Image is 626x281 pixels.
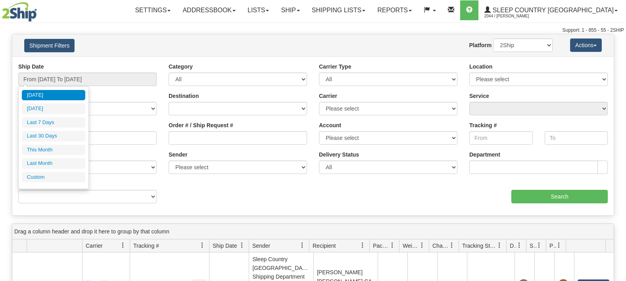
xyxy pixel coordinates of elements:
[371,0,418,20] a: Reports
[133,242,159,250] span: Tracking #
[22,90,85,101] li: [DATE]
[235,239,249,252] a: Ship Date filter column settings
[252,242,270,250] span: Sender
[445,239,459,252] a: Charge filter column settings
[356,239,369,252] a: Recipient filter column settings
[22,117,85,128] li: Last 7 Days
[22,145,85,155] li: This Month
[319,151,359,159] label: Delivery Status
[24,39,75,52] button: Shipment Filters
[22,131,85,141] li: Last 30 Days
[169,151,187,159] label: Sender
[169,92,199,100] label: Destination
[169,63,193,71] label: Category
[319,63,351,71] label: Carrier Type
[129,0,177,20] a: Settings
[469,131,533,145] input: From
[12,224,614,239] div: grid grouping header
[469,63,492,71] label: Location
[306,0,371,20] a: Shipping lists
[432,242,449,250] span: Charge
[510,242,517,250] span: Delivery Status
[545,131,608,145] input: To
[513,239,526,252] a: Delivery Status filter column settings
[415,239,429,252] a: Weight filter column settings
[2,2,37,22] img: logo2044.jpg
[608,100,625,181] iframe: chat widget
[549,242,556,250] span: Pickup Status
[2,27,624,34] div: Support: 1 - 855 - 55 - 2SHIP
[275,0,305,20] a: Ship
[22,158,85,169] li: Last Month
[462,242,497,250] span: Tracking Status
[296,239,309,252] a: Sender filter column settings
[213,242,237,250] span: Ship Date
[478,0,624,20] a: Sleep Country [GEOGRAPHIC_DATA] 2044 / [PERSON_NAME]
[532,239,546,252] a: Shipment Issues filter column settings
[511,190,608,203] input: Search
[469,92,489,100] label: Service
[86,242,103,250] span: Carrier
[169,121,233,129] label: Order # / Ship Request #
[403,242,419,250] span: Weight
[469,41,492,49] label: Platform
[552,239,566,252] a: Pickup Status filter column settings
[493,239,506,252] a: Tracking Status filter column settings
[530,242,536,250] span: Shipment Issues
[373,242,390,250] span: Packages
[313,242,336,250] span: Recipient
[469,151,500,159] label: Department
[469,121,497,129] label: Tracking #
[22,103,85,114] li: [DATE]
[386,239,399,252] a: Packages filter column settings
[491,7,614,13] span: Sleep Country [GEOGRAPHIC_DATA]
[570,38,602,52] button: Actions
[242,0,275,20] a: Lists
[22,172,85,183] li: Custom
[116,239,130,252] a: Carrier filter column settings
[484,12,544,20] span: 2044 / [PERSON_NAME]
[319,121,341,129] label: Account
[319,92,337,100] label: Carrier
[196,239,209,252] a: Tracking # filter column settings
[18,63,44,71] label: Ship Date
[177,0,242,20] a: Addressbook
